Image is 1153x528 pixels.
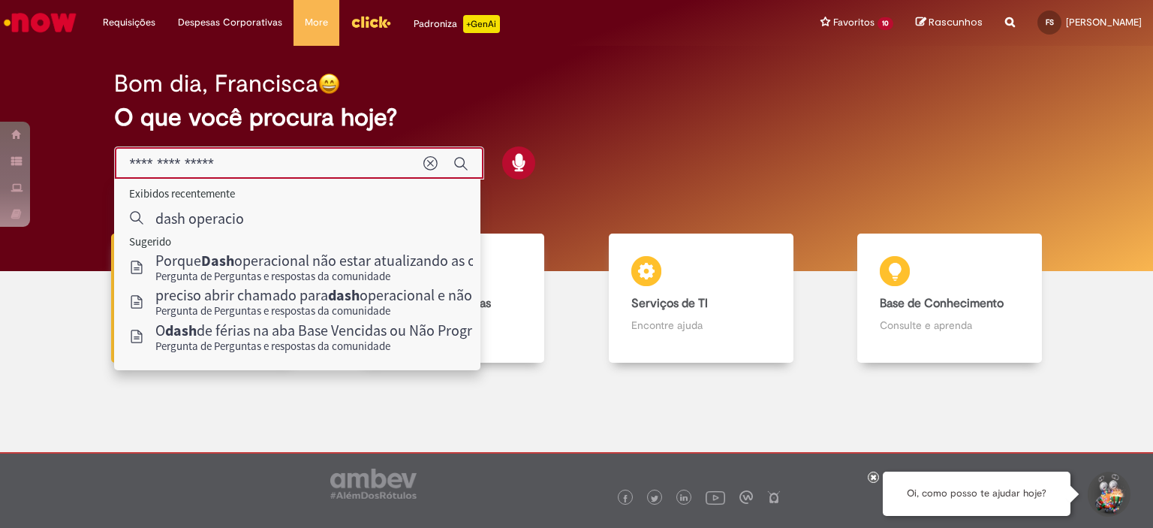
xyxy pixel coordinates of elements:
[883,472,1070,516] div: Oi, como posso te ajudar hoje?
[622,495,629,502] img: logo_footer_facebook.png
[2,8,79,38] img: ServiceNow
[929,15,983,29] span: Rascunhos
[826,234,1075,364] a: Base de Conhecimento Consulte e aprenda
[767,490,781,504] img: logo_footer_naosei.png
[880,296,1004,311] b: Base de Conhecimento
[318,73,340,95] img: happy-face.png
[414,15,500,33] div: Padroniza
[114,71,318,97] h2: Bom dia, Francisca
[680,494,688,503] img: logo_footer_linkedin.png
[79,234,328,364] a: Tirar dúvidas Tirar dúvidas com Lupi Assist e Gen Ai
[631,318,771,333] p: Encontre ajuda
[114,104,1040,131] h2: O que você procura hoje?
[305,15,328,30] span: More
[651,495,658,502] img: logo_footer_twitter.png
[330,469,417,499] img: logo_footer_ambev_rotulo_gray.png
[916,16,983,30] a: Rascunhos
[351,11,391,33] img: click_logo_yellow_360x200.png
[178,15,282,30] span: Despesas Corporativas
[631,296,708,311] b: Serviços de TI
[1085,472,1130,517] button: Iniciar Conversa de Suporte
[833,15,875,30] span: Favoritos
[706,487,725,507] img: logo_footer_youtube.png
[1046,17,1054,27] span: FS
[1066,16,1142,29] span: [PERSON_NAME]
[103,15,155,30] span: Requisições
[739,490,753,504] img: logo_footer_workplace.png
[878,17,893,30] span: 10
[463,15,500,33] p: +GenAi
[576,234,826,364] a: Serviços de TI Encontre ajuda
[880,318,1019,333] p: Consulte e aprenda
